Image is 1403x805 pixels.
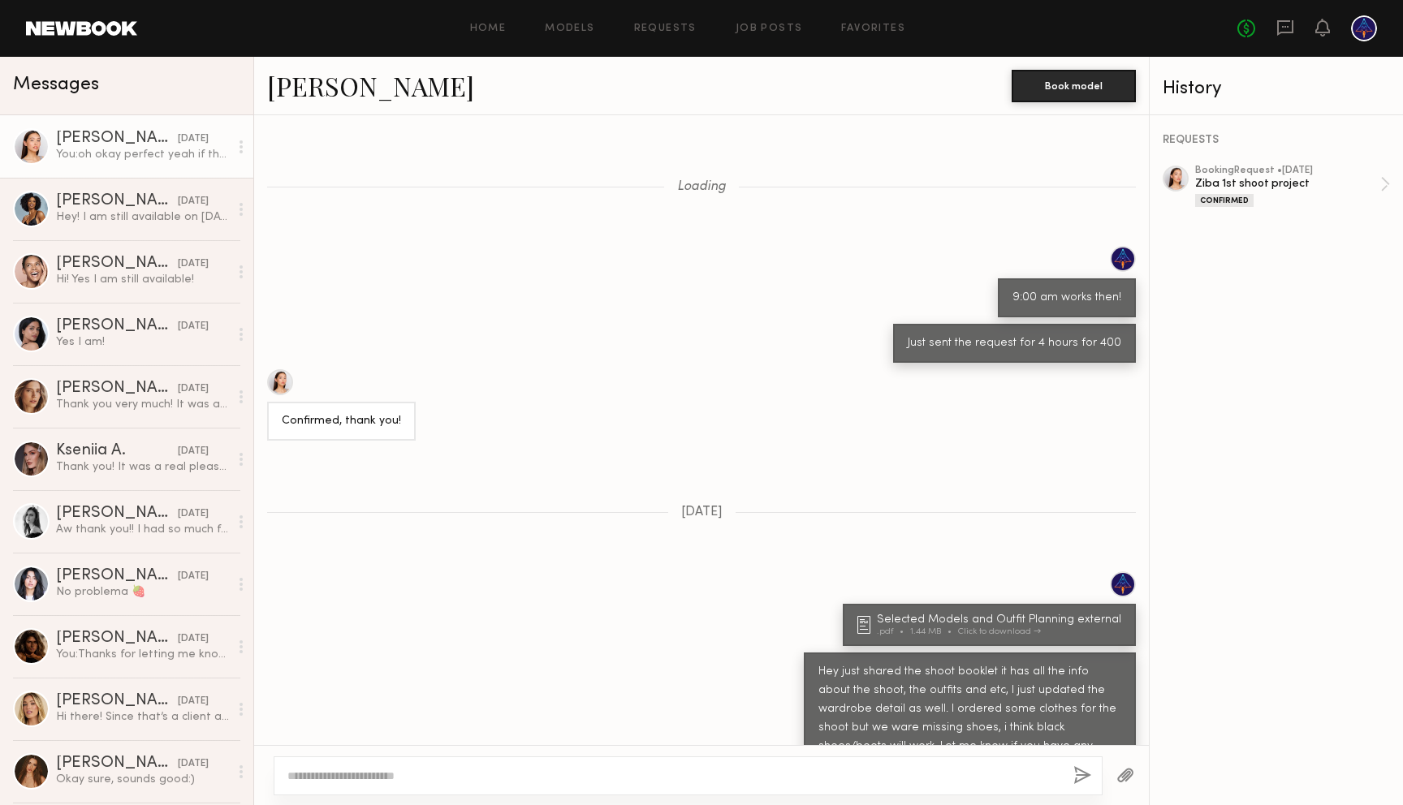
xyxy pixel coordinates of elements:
div: Confirmed, thank you! [282,412,401,431]
a: [PERSON_NAME] [267,68,474,103]
div: Hi there! Since that’s a client account link I can’t open it! I believe you can request an option... [56,709,229,725]
div: [PERSON_NAME] [56,193,178,209]
div: [PERSON_NAME] [56,755,178,772]
div: [DATE] [178,631,209,647]
div: Click to download [958,627,1041,636]
div: [DATE] [178,194,209,209]
div: Ziba 1st shoot project [1195,176,1380,192]
span: Messages [13,75,99,94]
div: [PERSON_NAME] [56,256,178,272]
a: Book model [1012,78,1136,92]
div: [PERSON_NAME] [56,693,178,709]
div: Selected Models and Outfit Planning external [877,614,1126,626]
div: [DATE] [178,756,209,772]
a: Job Posts [736,24,803,34]
div: Just sent the request for 4 hours for 400 [908,334,1121,353]
div: [PERSON_NAME] [56,568,178,584]
div: [DATE] [178,256,209,272]
div: [DATE] [178,569,209,584]
div: [DATE] [178,694,209,709]
div: [PERSON_NAME] [56,318,178,334]
div: History [1163,80,1390,98]
a: Models [545,24,594,34]
div: [DATE] [178,131,209,147]
div: Hi! Yes I am still available! [56,272,229,287]
div: [PERSON_NAME] [56,131,178,147]
div: [DATE] [178,381,209,397]
a: Requests [634,24,697,34]
div: booking Request • [DATE] [1195,166,1380,176]
div: Hey just shared the shoot booklet it has all the info about the shoot, the outfits and etc, I jus... [818,663,1121,775]
div: .pdf [877,627,910,636]
a: Favorites [841,24,905,34]
div: Hey! I am still available on [DATE] Best, Alyssa [56,209,229,225]
div: You: Thanks for letting me know [PERSON_NAME] - that would be over budget for us but will keep it... [56,647,229,662]
div: 1.44 MB [910,627,958,636]
div: Confirmed [1195,194,1254,207]
div: You: oh okay perfect yeah if they are still good then you wont need to do them then appreciate you! [56,147,229,162]
div: [DATE] [178,319,209,334]
a: Selected Models and Outfit Planning external.pdf1.44 MBClick to download [857,614,1126,636]
button: Book model [1012,70,1136,102]
div: Thank you! It was a real pleasure working with amazing team, so professional and welcoming. I tru... [56,459,229,475]
span: [DATE] [681,506,723,519]
a: Home [470,24,507,34]
div: Kseniia A. [56,443,178,459]
div: No problema 🍓 [56,584,229,600]
div: REQUESTS [1163,135,1390,146]
div: [PERSON_NAME] [56,506,178,522]
div: Thank you very much! It was an absolute pleasure to work with you, you guys are amazing! Hope to ... [56,397,229,412]
div: 9:00 am works then! [1012,289,1121,308]
a: bookingRequest •[DATE]Ziba 1st shoot projectConfirmed [1195,166,1390,207]
div: Okay sure, sounds good:) [56,772,229,787]
div: Yes I am! [56,334,229,350]
span: Loading [677,180,726,194]
div: [DATE] [178,506,209,522]
div: Aw thank you!! I had so much fun! [56,522,229,537]
div: [PERSON_NAME] [56,631,178,647]
div: [DATE] [178,444,209,459]
div: [PERSON_NAME] [56,381,178,397]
